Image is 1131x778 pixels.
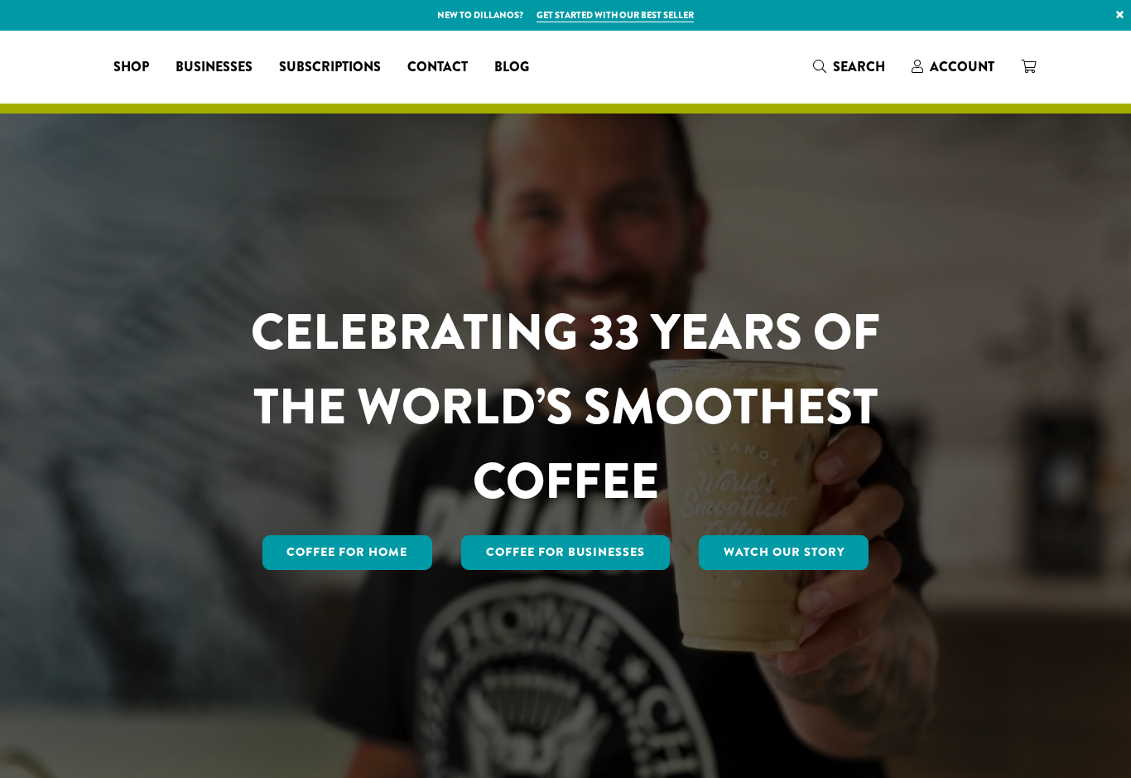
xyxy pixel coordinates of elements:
[262,535,433,570] a: Coffee for Home
[100,54,162,80] a: Shop
[833,57,885,76] span: Search
[279,57,381,78] span: Subscriptions
[113,57,149,78] span: Shop
[176,57,253,78] span: Businesses
[494,57,529,78] span: Blog
[699,535,869,570] a: Watch Our Story
[800,53,898,80] a: Search
[202,295,929,519] h1: CELEBRATING 33 YEARS OF THE WORLD’S SMOOTHEST COFFEE
[461,535,670,570] a: Coffee For Businesses
[537,8,694,22] a: Get started with our best seller
[930,57,994,76] span: Account
[407,57,468,78] span: Contact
